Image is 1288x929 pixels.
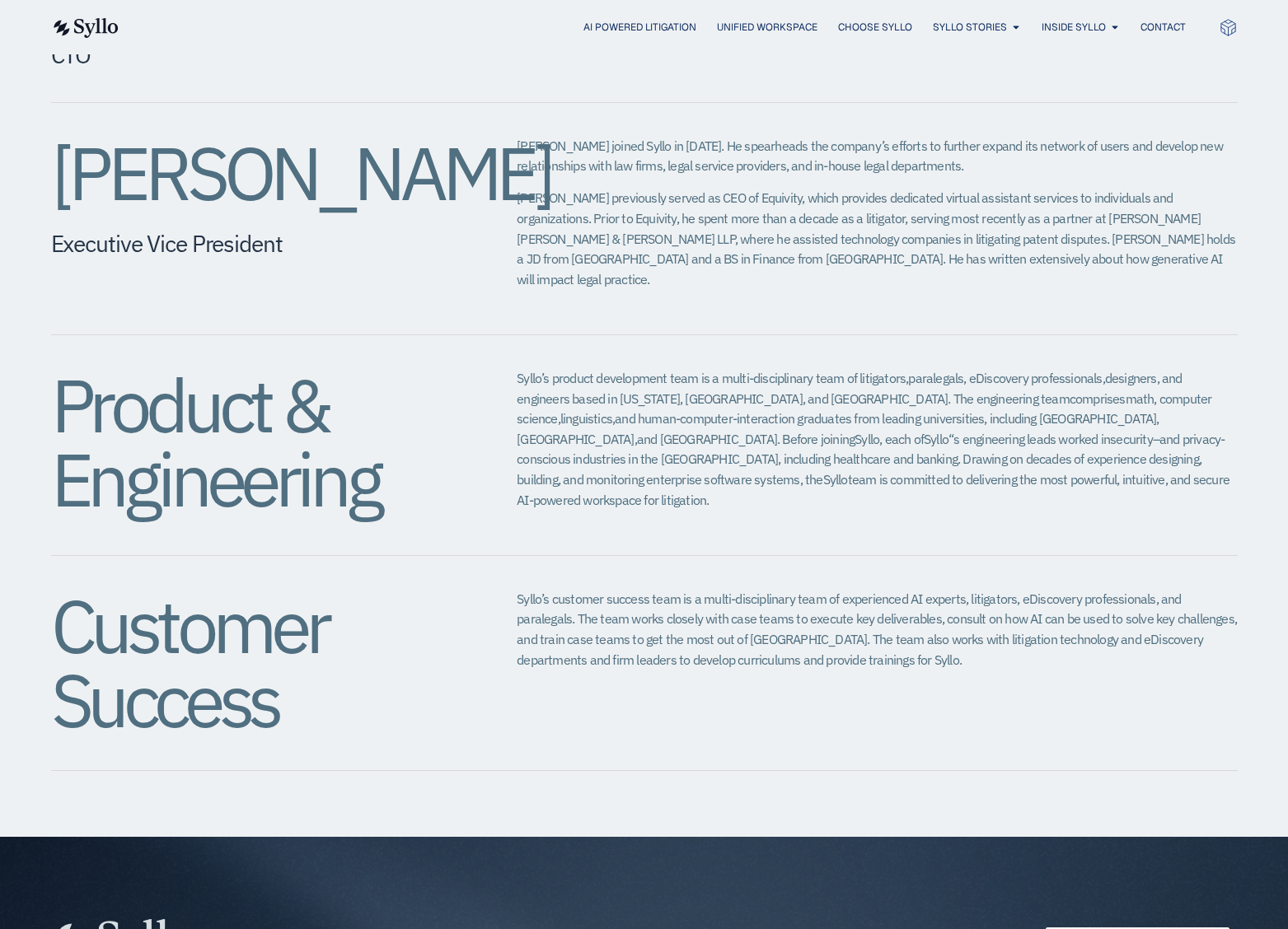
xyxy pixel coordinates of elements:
span: Syllo [924,431,948,447]
img: syllo [51,18,119,38]
h2: Customer Success [51,589,452,737]
span: [PERSON_NAME] joined Syllo in [DATE]. He spearheads the company’s efforts to further expand its n... [517,138,1223,175]
span: paralegals, eDiscovery professionals, [908,370,1104,386]
span: s engineering leads worked in [953,431,1110,447]
p: Syllo’s customer success team is a multi-disciplinary team of experienced AI experts, litigators,... [517,589,1237,670]
a: Choose Syllo [838,20,912,35]
span: ‘ [948,431,951,447]
span: comprises [1070,390,1126,407]
span: Syllo [855,431,879,447]
span: Syllo [823,471,848,488]
span: and [GEOGRAPHIC_DATA]. Before joining [637,431,855,447]
a: Syllo Stories [933,20,1007,35]
a: Contact [1140,20,1186,35]
span: and privacy-conscious industries in the [GEOGRAPHIC_DATA], including healthcare and banking. Draw... [517,431,1225,488]
span: [PERSON_NAME] previously served as CEO of Equivity, which provides dedicated virtual assistant se... [517,189,1235,287]
nav: Menu [152,20,1186,35]
a: Inside Syllo [1042,20,1106,35]
h5: CTO [51,41,452,69]
span: , each of [879,431,924,447]
span: – [1153,431,1159,447]
span: linguistics, [560,410,615,427]
span: and human-computer-interaction graduates from leading universities, including [GEOGRAPHIC_DATA], ... [517,410,1159,447]
a: Unified Workspace [717,20,817,35]
a: AI Powered Litigation [583,20,696,35]
span: team is committed to delivering the most powerful, intuitive, and secure AI-powered workspace for... [517,471,1229,508]
div: Menu Toggle [152,20,1186,35]
span: ‘ [951,431,953,447]
h2: Product & Engineering [51,368,452,516]
span: security [1110,431,1153,447]
span: designers, and engineers based in [US_STATE], [GEOGRAPHIC_DATA], and [GEOGRAPHIC_DATA]. The engin... [517,370,1182,407]
h2: [PERSON_NAME] [51,136,452,210]
h5: Executive Vice President​ [51,230,452,258]
span: Syllo’s product development team is a multi-disciplinary team of litigators, [517,370,908,386]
